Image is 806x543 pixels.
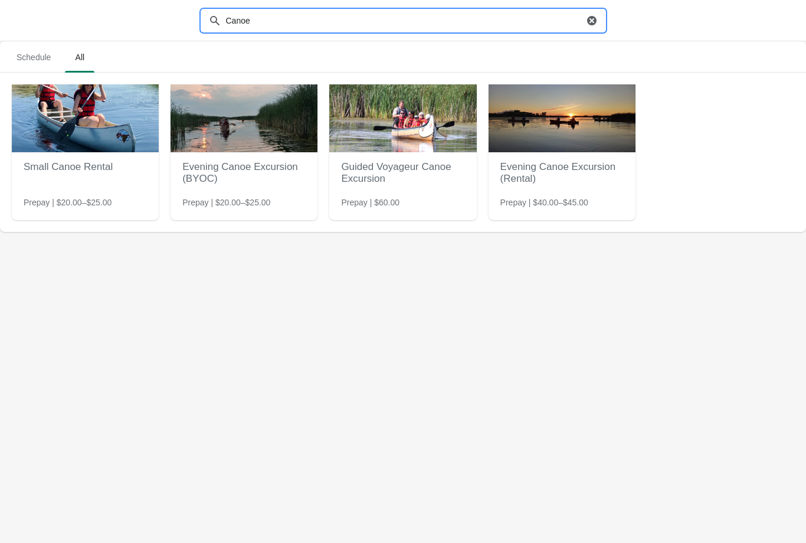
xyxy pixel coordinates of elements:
[24,197,112,208] span: Prepay | $20.00–$25.00
[171,84,317,152] img: Evening Canoe Excursion (BYOC)
[329,84,476,152] img: Guided Voyageur Canoe Excursion
[341,155,464,191] h2: Guided Voyageur Canoe Excursion
[65,47,94,68] span: All
[24,155,147,179] h2: Small Canoe Rental
[182,197,270,208] span: Prepay | $20.00–$25.00
[500,197,588,208] span: Prepay | $40.00–$45.00
[12,84,159,152] img: Small Canoe Rental
[500,155,624,191] h2: Evening Canoe Excursion (Rental)
[182,155,306,191] h2: Evening Canoe Excursion (BYOC)
[586,15,598,27] button: Clear
[7,47,60,68] span: Schedule
[225,10,584,31] input: Search
[341,197,399,208] span: Prepay | $60.00
[489,84,635,152] img: Evening Canoe Excursion (Rental)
